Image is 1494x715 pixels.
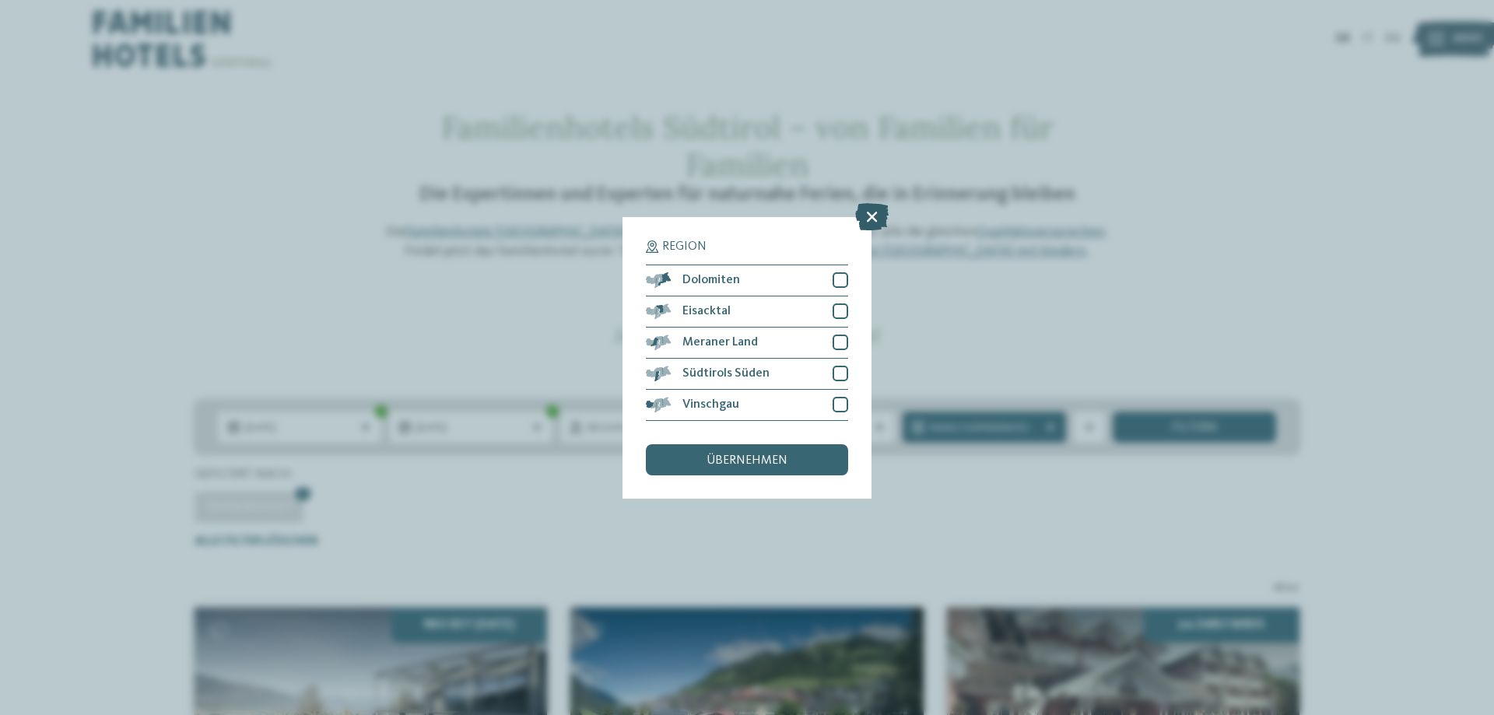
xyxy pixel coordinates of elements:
span: Vinschgau [682,398,739,411]
span: übernehmen [707,454,787,467]
span: Dolomiten [682,274,740,286]
span: Region [662,240,707,253]
span: Südtirols Süden [682,367,770,380]
span: Eisacktal [682,305,731,317]
span: Meraner Land [682,336,758,349]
